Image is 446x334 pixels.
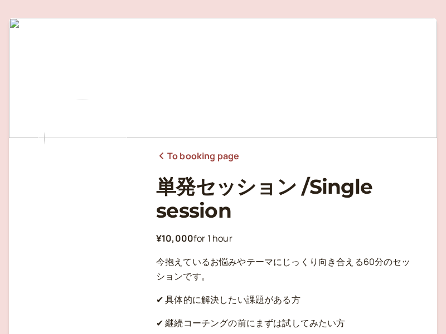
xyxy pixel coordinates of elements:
[156,293,419,307] p: ✔︎ 具体的に解決したい課題がある方
[156,255,419,284] p: 今抱えているお悩みやテーマにじっくり向き合える60分のセッションです。
[156,175,419,223] h1: 単発セッション /Single session
[156,232,193,244] b: ¥10,000
[156,149,239,164] a: To booking page
[156,316,419,331] p: ✔︎ 継続コーチングの前にまずは試してみたい方
[156,232,419,246] p: for 1 hour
